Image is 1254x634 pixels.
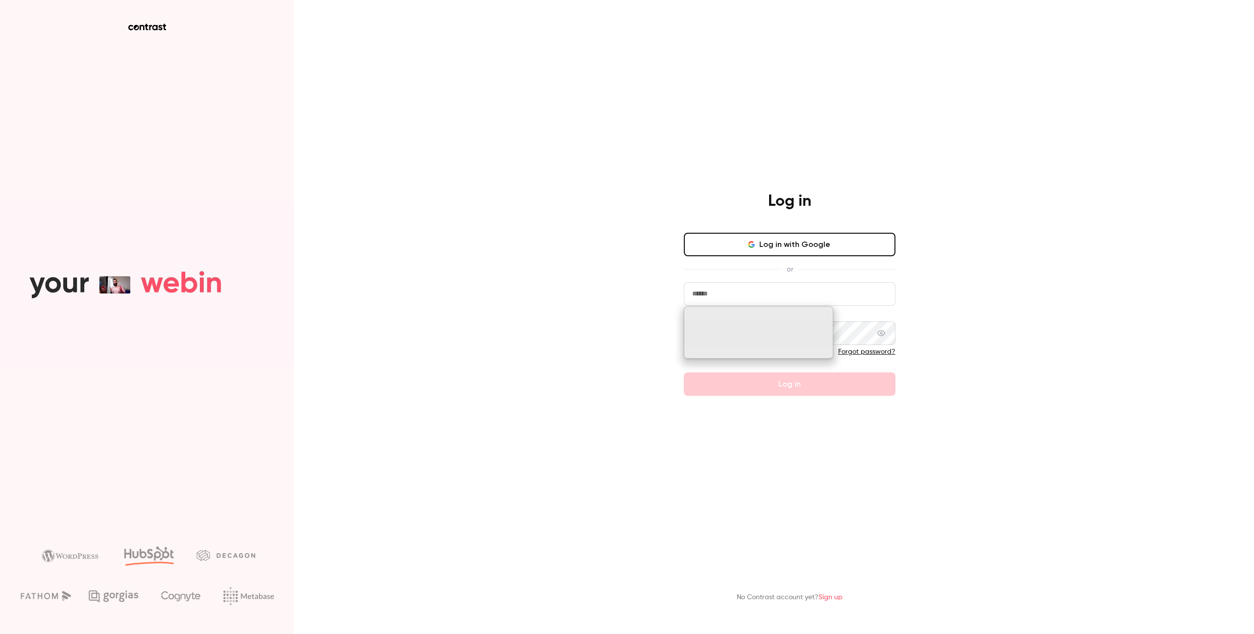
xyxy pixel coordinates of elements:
[737,592,843,603] p: No Contrast account yet?
[838,348,895,355] a: Forgot password?
[782,264,798,274] span: or
[684,233,895,256] button: Log in with Google
[768,192,811,211] h4: Log in
[819,594,843,601] a: Sign up
[196,550,255,561] img: decagon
